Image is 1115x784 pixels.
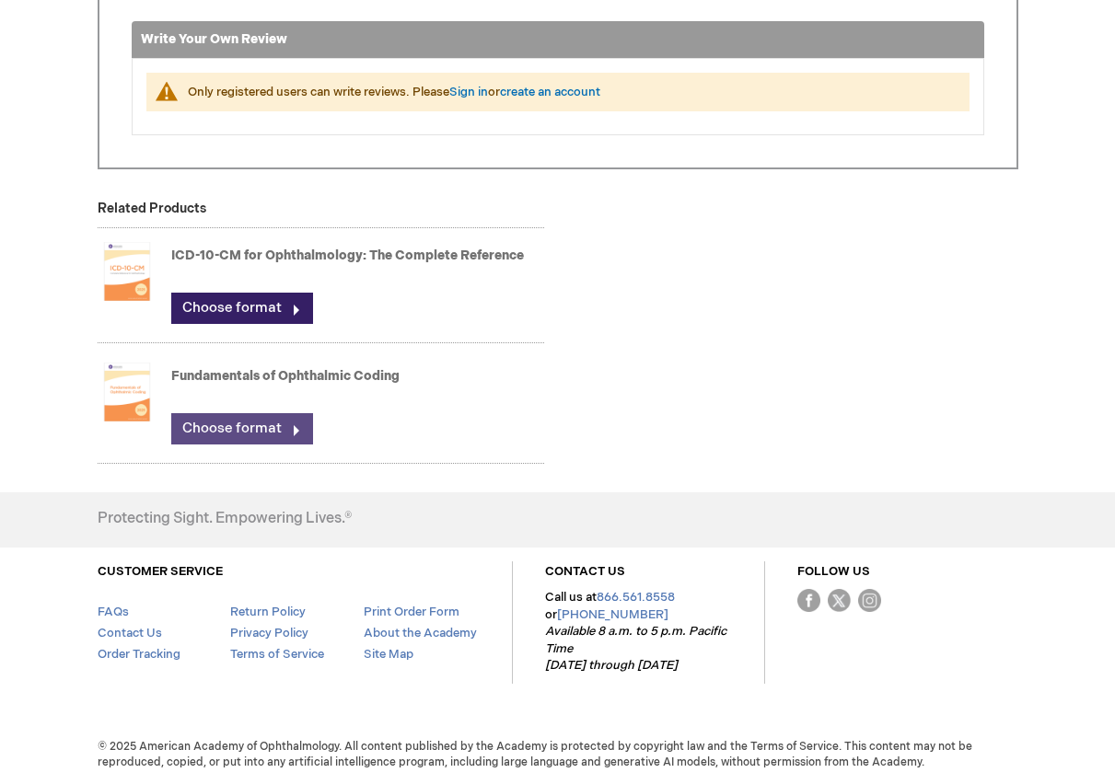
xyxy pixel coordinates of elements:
[545,564,625,579] a: CONTACT US
[84,739,1032,770] span: © 2025 American Academy of Ophthalmology. All content published by the Academy is protected by co...
[597,590,675,605] a: 866.561.8558
[171,293,313,324] a: Choose format
[797,564,870,579] a: FOLLOW US
[141,31,287,47] strong: Write Your Own Review
[500,85,600,99] a: create an account
[98,201,206,216] strong: Related Products
[230,647,324,662] a: Terms of Service
[171,368,400,384] a: Fundamentals of Ophthalmic Coding
[449,85,488,99] a: Sign in
[545,589,732,674] p: Call us at or
[98,235,157,308] img: ICD-10-CM for Ophthalmology: The Complete Reference
[98,605,129,619] a: FAQs
[98,564,223,579] a: CUSTOMER SERVICE
[98,355,157,429] img: Fundamentals of Ophthalmic Coding
[828,589,851,612] img: Twitter
[364,647,413,662] a: Site Map
[171,248,524,263] a: ICD-10-CM for Ophthalmology: The Complete Reference
[230,605,306,619] a: Return Policy
[171,413,313,444] a: Choose format
[858,589,881,612] img: instagram
[364,626,477,640] a: About the Academy
[188,84,951,101] div: Only registered users can write reviews. Please or
[364,605,459,619] a: Print Order Form
[98,511,352,527] h4: Protecting Sight. Empowering Lives.®
[545,624,726,673] em: Available 8 a.m. to 5 p.m. Pacific Time [DATE] through [DATE]
[797,589,820,612] img: Facebook
[230,626,308,640] a: Privacy Policy
[98,647,180,662] a: Order Tracking
[557,607,668,622] a: [PHONE_NUMBER]
[98,626,162,640] a: Contact Us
